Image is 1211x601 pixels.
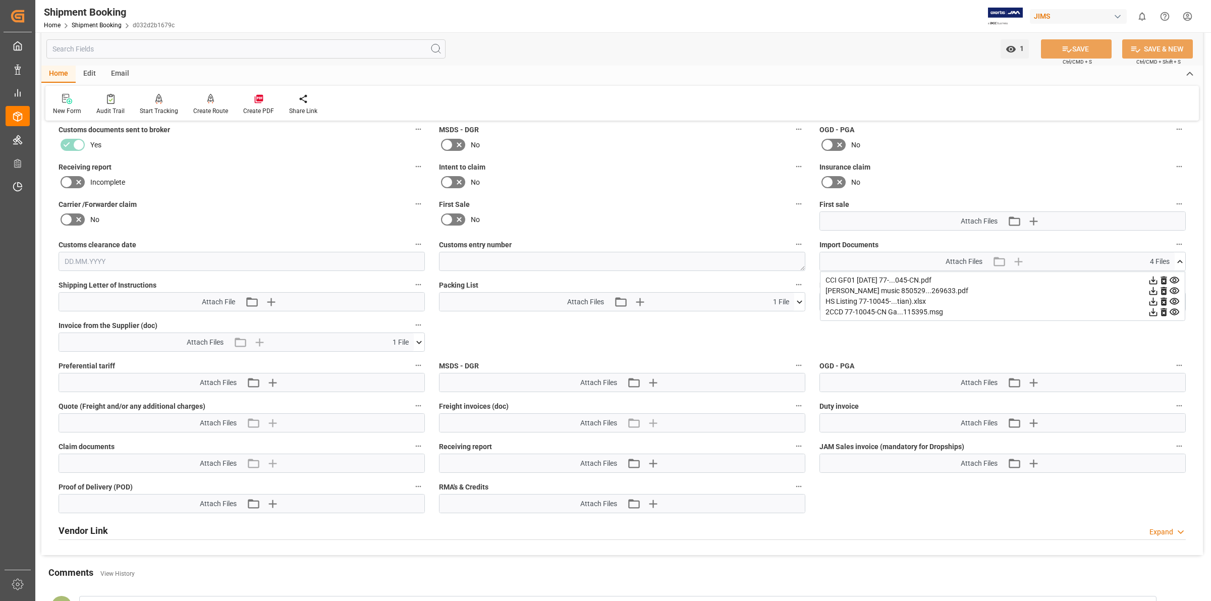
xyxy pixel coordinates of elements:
[59,252,425,271] input: DD.MM.YYYY
[59,482,133,493] span: Proof of Delivery (POD)
[819,280,948,291] span: Master [PERSON_NAME] of Lading (doc)
[412,278,425,291] button: Shipping Letter of Instructions
[1149,527,1173,537] div: Expand
[59,199,137,210] span: Carrier /Forwarder claim
[59,125,170,135] span: Customs documents sent to broker
[439,280,478,291] span: Packing List
[580,499,617,509] span: Attach Files
[1030,9,1127,24] div: JIMS
[103,66,137,83] div: Email
[412,480,425,493] button: Proof of Delivery (POD)
[439,162,485,173] span: Intent to claim
[825,296,1180,307] div: HS Listing 77-10045-...tian).xlsx
[72,22,122,29] a: Shipment Booking
[580,377,617,388] span: Attach Files
[819,199,849,210] span: First sale
[1173,440,1186,453] button: JAM Sales invoice (mandatory for Dropships)
[200,377,237,388] span: Attach Files
[961,216,998,227] span: Attach Files
[471,140,480,150] span: No
[471,177,480,188] span: No
[412,160,425,173] button: Receiving report
[289,106,317,116] div: Share Link
[44,5,175,20] div: Shipment Booking
[825,275,1180,286] div: CCI GF01 [DATE] 77-...045-CN.pdf
[961,377,998,388] span: Attach Files
[439,442,492,452] span: Receiving report
[202,297,235,307] span: Attach File
[1063,58,1092,66] span: Ctrl/CMD + S
[580,418,617,428] span: Attach Files
[59,442,115,452] span: Claim documents
[1030,7,1131,26] button: JIMS
[412,123,425,136] button: Customs documents sent to broker
[792,359,805,372] button: MSDS - DGR
[471,214,480,225] span: No
[792,440,805,453] button: Receiving report
[1173,359,1186,372] button: OGD - PGA
[988,8,1023,25] img: Exertis%20JAM%20-%20Email%20Logo.jpg_1722504956.jpg
[961,458,998,469] span: Attach Files
[90,214,99,225] span: No
[59,240,136,250] span: Customs clearance date
[41,66,76,83] div: Home
[1173,197,1186,210] button: First sale
[1173,160,1186,173] button: Insurance claim
[1016,44,1024,52] span: 1
[792,197,805,210] button: First Sale
[200,418,237,428] span: Attach Files
[243,106,274,116] div: Create PDF
[1173,123,1186,136] button: OGD - PGA
[1136,58,1181,66] span: Ctrl/CMD + Shift + S
[792,160,805,173] button: Intent to claim
[1122,39,1193,59] button: SAVE & NEW
[412,197,425,210] button: Carrier /Forwarder claim
[946,256,982,267] span: Attach Files
[48,566,93,579] h2: Comments
[100,570,135,577] a: View History
[59,361,115,371] span: Preferential tariff
[819,401,859,412] span: Duty invoice
[44,22,61,29] a: Home
[439,361,479,371] span: MSDS - DGR
[1150,256,1170,267] span: 4 Files
[59,524,108,537] h2: Vendor Link
[851,177,860,188] span: No
[567,297,604,307] span: Attach Files
[819,240,878,250] span: Import Documents
[200,458,237,469] span: Attach Files
[187,337,224,348] span: Attach Files
[773,297,789,307] span: 1 File
[140,106,178,116] div: Start Tracking
[819,125,854,135] span: OGD - PGA
[825,286,1180,296] div: [PERSON_NAME] music 850529...269633.pdf
[1041,39,1112,59] button: SAVE
[961,418,998,428] span: Attach Files
[46,39,446,59] input: Search Fields
[819,361,854,371] span: OGD - PGA
[59,162,112,173] span: Receiving report
[193,106,228,116] div: Create Route
[1001,39,1029,59] button: open menu
[59,320,157,331] span: Invoice from the Supplier (doc)
[851,140,860,150] span: No
[792,480,805,493] button: RMA's & Credits
[59,401,205,412] span: Quote (Freight and/or any additional charges)
[439,482,488,493] span: RMA's & Credits
[439,401,509,412] span: Freight invoices (doc)
[1153,5,1176,28] button: Help Center
[200,499,237,509] span: Attach Files
[792,399,805,412] button: Freight invoices (doc)
[439,199,470,210] span: First Sale
[1173,399,1186,412] button: Duty invoice
[90,177,125,188] span: Incomplete
[412,359,425,372] button: Preferential tariff
[792,278,805,291] button: Packing List
[412,238,425,251] button: Customs clearance date
[59,280,156,291] span: Shipping Letter of Instructions
[393,337,409,348] span: 1 File
[792,123,805,136] button: MSDS - DGR
[90,140,101,150] span: Yes
[439,125,479,135] span: MSDS - DGR
[819,162,870,173] span: Insurance claim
